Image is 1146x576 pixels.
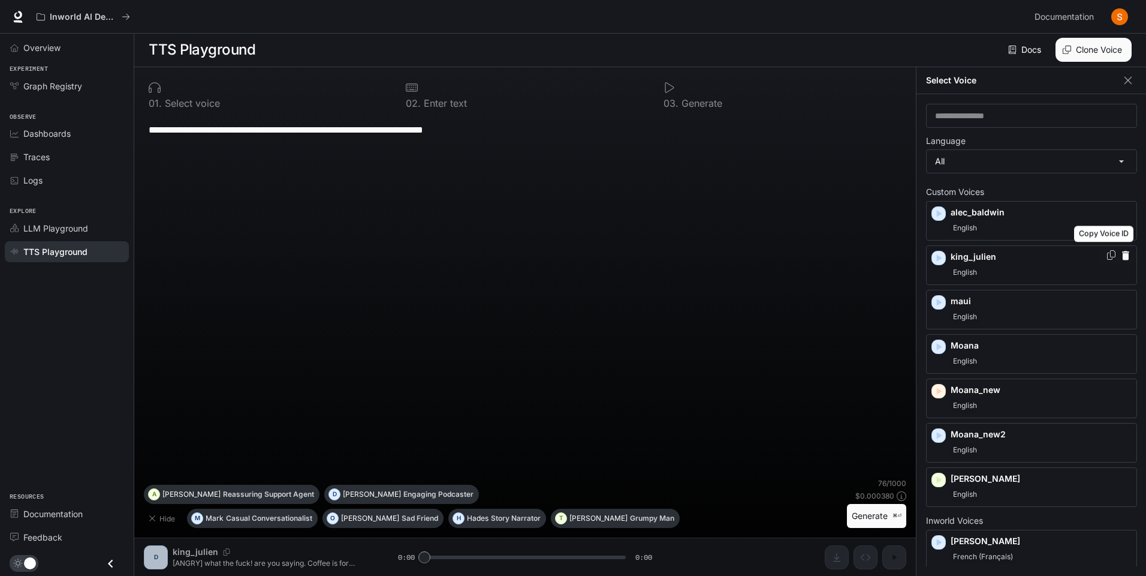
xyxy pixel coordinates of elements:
[951,221,979,235] span: English
[162,98,220,108] p: Select voice
[951,473,1132,485] p: [PERSON_NAME]
[951,443,979,457] span: English
[223,491,314,498] p: Reassuring Support Agent
[324,485,479,504] button: D[PERSON_NAME]Engaging Podcaster
[327,509,338,528] div: O
[5,503,129,524] a: Documentation
[926,188,1137,196] p: Custom Voices
[878,478,906,488] p: 76 / 1000
[5,527,129,548] a: Feedback
[343,491,401,498] p: [PERSON_NAME]
[951,487,979,502] span: English
[421,98,467,108] p: Enter text
[1111,8,1128,25] img: User avatar
[951,428,1132,440] p: Moana_new2
[951,384,1132,396] p: Moana_new
[50,12,117,22] p: Inworld AI Demos
[24,556,36,569] span: Dark mode toggle
[403,491,474,498] p: Engaging Podcaster
[951,295,1132,307] p: maui
[630,515,674,522] p: Grumpy Man
[5,76,129,97] a: Graph Registry
[226,515,312,522] p: Casual Conversationalist
[206,515,224,522] p: Mark
[23,80,82,92] span: Graph Registry
[569,515,628,522] p: [PERSON_NAME]
[1006,38,1046,62] a: Docs
[951,340,1132,352] p: Moana
[144,509,182,528] button: Hide
[144,485,319,504] button: A[PERSON_NAME]Reassuring Support Agent
[23,127,71,140] span: Dashboards
[149,98,162,108] p: 0 1 .
[149,485,159,504] div: A
[23,531,62,544] span: Feedback
[149,38,255,62] h1: TTS Playground
[951,251,1132,263] p: king_julien
[951,265,979,280] span: English
[5,146,129,167] a: Traces
[664,98,678,108] p: 0 3 .
[1108,5,1132,29] button: User avatar
[31,5,135,29] button: All workspaces
[448,509,546,528] button: HHadesStory Narrator
[162,491,221,498] p: [PERSON_NAME]
[892,512,901,520] p: ⌘⏎
[951,354,979,368] span: English
[926,517,1137,525] p: Inworld Voices
[951,206,1132,218] p: alec_baldwin
[951,550,1015,564] span: French (Français)
[491,515,541,522] p: Story Narrator
[97,551,124,576] button: Close drawer
[5,37,129,58] a: Overview
[23,245,88,258] span: TTS Playground
[5,218,129,239] a: LLM Playground
[192,509,203,528] div: M
[1105,250,1117,260] button: Copy Voice ID
[23,41,61,54] span: Overview
[23,174,43,187] span: Logs
[402,515,438,522] p: Sad Friend
[678,98,722,108] p: Generate
[329,485,340,504] div: D
[855,491,894,501] p: $ 0.000380
[322,509,444,528] button: O[PERSON_NAME]Sad Friend
[23,222,88,235] span: LLM Playground
[5,170,129,191] a: Logs
[467,515,488,522] p: Hades
[1074,226,1133,242] div: Copy Voice ID
[951,310,979,324] span: English
[1055,38,1132,62] button: Clone Voice
[1035,10,1094,25] span: Documentation
[23,508,83,520] span: Documentation
[5,241,129,262] a: TTS Playground
[556,509,566,528] div: T
[1030,5,1103,29] a: Documentation
[951,398,979,413] span: English
[23,151,50,163] span: Traces
[847,504,906,529] button: Generate⌘⏎
[453,509,464,528] div: H
[926,137,966,145] p: Language
[187,509,318,528] button: MMarkCasual Conversationalist
[5,123,129,144] a: Dashboards
[551,509,680,528] button: T[PERSON_NAME]Grumpy Man
[406,98,421,108] p: 0 2 .
[927,150,1136,173] div: All
[341,515,399,522] p: [PERSON_NAME]
[951,535,1132,547] p: [PERSON_NAME]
